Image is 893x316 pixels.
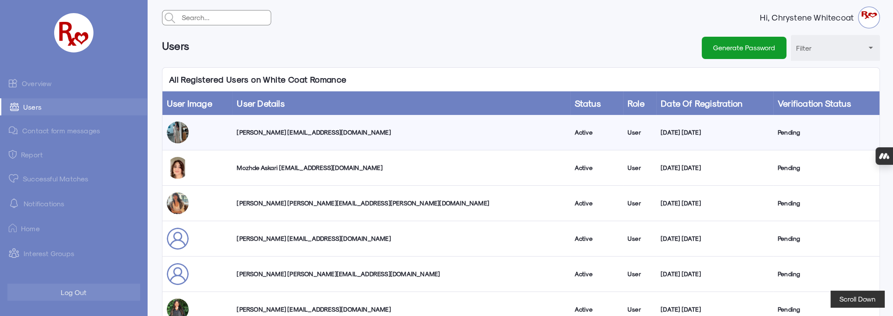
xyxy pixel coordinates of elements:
img: admin-ic-report.svg [9,150,17,159]
div: [PERSON_NAME] [EMAIL_ADDRESS][DOMAIN_NAME] [237,234,565,243]
strong: Hi, Chrystene Whitecoat [760,13,858,22]
button: Generate Password [702,37,786,59]
img: ic-home.png [9,224,17,233]
div: [DATE] [DATE] [661,234,769,243]
div: Mozhde Askari [EMAIL_ADDRESS][DOMAIN_NAME] [237,163,565,172]
a: Status [575,98,601,108]
a: User Details [237,98,284,108]
a: Date of Registration [661,98,742,108]
button: Log Out [7,284,140,301]
div: Active [575,234,619,243]
img: admin-ic-contact-message.svg [9,126,18,135]
img: mvt81lsnppvrvcbeoyyz.jpg [167,157,189,179]
a: User Image [167,98,212,108]
div: User [628,270,652,278]
img: admin-ic-users.svg [10,103,19,111]
div: User [628,305,652,314]
div: Pending [778,305,875,314]
div: Active [575,199,619,208]
img: ukzd1p09er7c4gkkhusb.jpg [167,192,189,214]
div: User [628,199,652,208]
div: Active [575,163,619,172]
div: User [628,128,652,137]
img: admin-ic-overview.svg [9,79,17,87]
img: notification-default-white.svg [9,198,19,208]
img: user_sepfus.png [167,228,189,250]
a: Verification Status [778,98,851,108]
div: [DATE] [DATE] [661,128,769,137]
div: User [628,163,652,172]
div: [PERSON_NAME] [PERSON_NAME][EMAIL_ADDRESS][DOMAIN_NAME] [237,270,565,278]
img: user_sepfus.png [167,263,189,285]
h6: Users [162,35,190,56]
div: User [628,234,652,243]
div: Pending [778,270,875,278]
div: Active [575,270,619,278]
div: Pending [778,199,875,208]
img: intrestGropus.svg [9,248,19,258]
div: Pending [778,163,875,172]
div: [DATE] [DATE] [661,163,769,172]
p: All Registered Users on White Coat Romance [162,68,353,91]
div: Pending [778,128,875,137]
div: [DATE] [DATE] [661,199,769,208]
div: Active [575,305,619,314]
div: Pending [778,234,875,243]
img: t2vlqn2flomytwbvdki3.jpg [167,122,189,143]
div: [PERSON_NAME] [EMAIL_ADDRESS][DOMAIN_NAME] [237,305,565,314]
img: admin-search.svg [162,10,177,25]
img: matched.svg [9,174,18,183]
div: [DATE] [DATE] [661,305,769,314]
a: Role [628,98,645,108]
div: [DATE] [DATE] [661,270,769,278]
div: [PERSON_NAME] [PERSON_NAME][EMAIL_ADDRESS][PERSON_NAME][DOMAIN_NAME] [237,199,565,208]
input: Search... [179,10,271,24]
button: Scroll Down [831,291,884,307]
div: Active [575,128,619,137]
div: [PERSON_NAME] [EMAIL_ADDRESS][DOMAIN_NAME] [237,128,565,137]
